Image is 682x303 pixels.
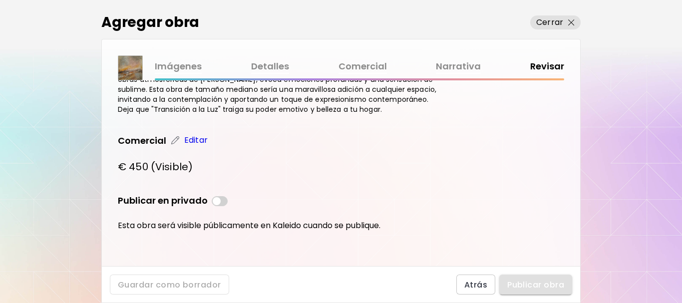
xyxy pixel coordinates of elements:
[456,275,495,295] button: Atrás
[118,134,166,147] h5: Comercial
[118,194,208,207] h5: Publicar en privado
[339,59,387,74] a: Comercial
[170,135,180,145] img: edit
[436,59,481,74] a: Narrativa
[118,56,142,80] img: thumbnail
[464,280,487,290] span: Atrás
[118,194,564,232] div: Esta obra será visible públicamente en Kaleido cuando se publique.
[118,159,564,174] h4: € 450 (Visible)
[251,59,289,74] a: Detalles
[170,134,200,146] a: Editar
[155,59,202,74] a: Imágenes
[184,134,208,146] p: Editar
